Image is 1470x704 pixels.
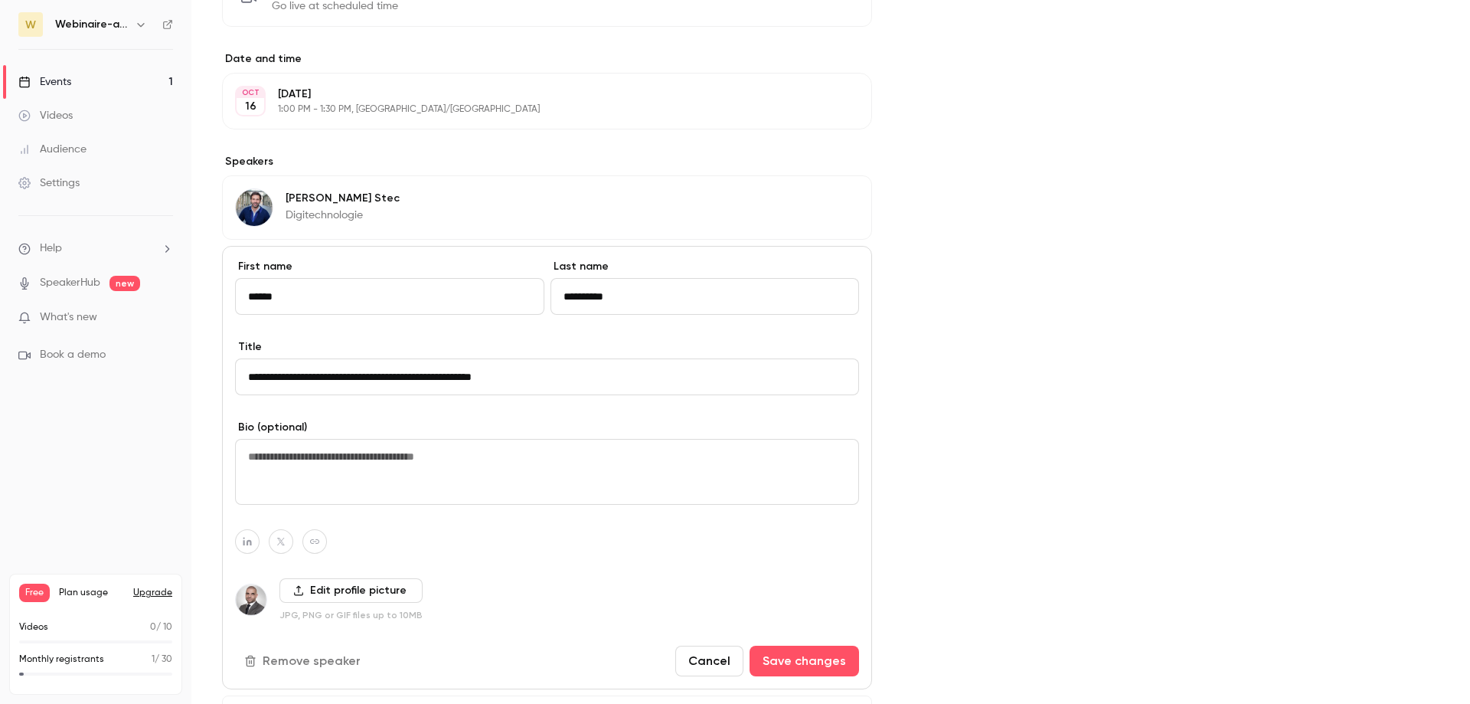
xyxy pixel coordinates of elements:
p: Monthly registrants [19,653,104,666]
p: [PERSON_NAME] Stec [286,191,400,206]
span: What's new [40,309,97,326]
label: Date and time [222,51,872,67]
p: Videos [19,621,48,634]
p: / 30 [152,653,172,666]
label: Bio (optional) [235,420,859,435]
span: W [25,17,36,33]
div: Events [18,74,71,90]
span: 1 [152,655,155,664]
span: Book a demo [40,347,106,363]
span: Free [19,584,50,602]
a: SpeakerHub [40,275,100,291]
span: Plan usage [59,587,124,599]
li: help-dropdown-opener [18,241,173,257]
p: JPG, PNG or GIF files up to 10MB [279,609,423,621]
button: Save changes [750,646,859,676]
p: [DATE] [278,87,791,102]
img: Florian Stec [236,189,273,226]
span: Help [40,241,62,257]
button: Remove speaker [235,646,373,676]
label: Title [235,339,859,355]
span: 0 [150,623,156,632]
label: Last name [550,259,860,274]
div: OCT [237,87,264,98]
p: 16 [245,99,256,114]
button: Cancel [675,646,743,676]
label: Edit profile picture [279,578,423,603]
button: Upgrade [133,587,172,599]
p: Digitechnologie [286,208,400,223]
label: First name [235,259,544,274]
h6: Webinaire-avocats [55,17,129,32]
div: Audience [18,142,87,157]
p: / 10 [150,621,172,634]
img: Romain Cieslewicz [236,584,266,615]
div: Settings [18,175,80,191]
div: Florian Stec[PERSON_NAME] StecDigitechnologie [222,175,872,240]
span: new [109,276,140,291]
p: 1:00 PM - 1:30 PM, [GEOGRAPHIC_DATA]/[GEOGRAPHIC_DATA] [278,103,791,116]
label: Speakers [222,154,872,169]
div: Videos [18,108,73,123]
